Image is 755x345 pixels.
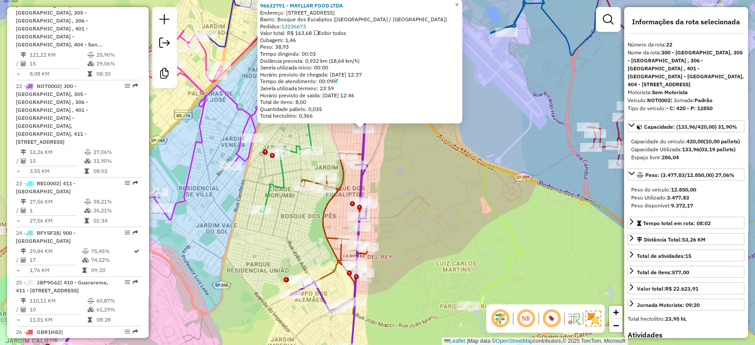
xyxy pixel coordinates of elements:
[93,216,138,225] td: 01:34
[644,123,737,130] span: Capacidade: (133,96/420,00) 31,90%
[637,301,700,309] div: Jornada Motorista: 09:20
[82,249,88,254] i: % de utilização do peso
[333,78,338,84] a: Com service time
[643,220,711,226] span: Tempo total em rota: 08:02
[134,249,139,254] i: Rota otimizada
[84,208,91,213] i: % de utilização da cubagem
[16,266,20,275] td: =
[125,329,130,334] em: Opções
[260,57,460,65] div: Distância prevista: 0,932 km (18,64 km/h)
[84,169,89,174] i: Tempo total em rota
[88,61,94,66] i: % de utilização da cubagem
[631,202,741,210] div: Peso disponível:
[21,52,26,57] i: Distância Total
[37,83,60,89] span: NOT0002
[260,2,343,9] a: 96632791 - MAYLLAR FOOD LTDA
[125,230,130,235] em: Opções
[90,256,133,264] td: 74,52%
[88,298,94,303] i: % de utilização do peso
[88,52,94,57] i: % de utilização do peso
[125,83,130,88] em: Opções
[16,315,20,324] td: =
[96,296,138,305] td: 60,87%
[29,216,84,225] td: 27,56 KM
[88,317,92,322] i: Tempo total em rota
[93,148,138,157] td: 27,06%
[260,30,460,37] div: Valor total: R$ 163,68
[29,305,87,314] td: 10
[442,337,628,345] div: Map data © contributors,© 2025 TomTom, Microsoft
[613,307,619,318] span: +
[652,89,688,96] strong: Sem Motorista
[96,50,138,59] td: 25,90%
[37,180,59,187] span: REC0002
[84,158,91,164] i: % de utilização da cubagem
[21,307,26,312] i: Total de Atividades
[609,319,622,332] a: Zoom out
[16,329,65,343] span: 26 -
[628,96,744,104] div: Veículo:
[96,59,138,68] td: 29,06%
[90,266,133,275] td: 09:20
[29,59,87,68] td: 15
[29,247,81,256] td: 29,84 KM
[84,218,89,223] i: Tempo total em rota
[444,338,465,344] a: Leaflet
[662,154,679,161] strong: 286,04
[96,305,138,314] td: 61,29%
[699,146,736,153] strong: (03,19 pallets)
[260,16,460,23] div: Bairro: Bosque dos Eucaliptos ([GEOGRAPHIC_DATA] / [GEOGRAPHIC_DATA])
[16,216,20,225] td: =
[637,268,689,276] div: Total de itens:
[628,282,744,294] a: Valor total:R$ 22.623,91
[628,104,744,112] div: Tipo do veículo:
[631,186,696,193] span: Peso do veículo:
[16,230,76,244] span: | 900 - [GEOGRAPHIC_DATA]
[671,202,693,209] strong: 9.372,17
[631,194,741,202] div: Peso Utilizado:
[628,49,744,88] strong: 300 - [GEOGRAPHIC_DATA], 305 - [GEOGRAPHIC_DATA] , 306 - [GEOGRAPHIC_DATA] , 401 - [GEOGRAPHIC_DA...
[455,1,459,8] span: ×
[88,71,92,77] i: Tempo total em rota
[93,157,138,165] td: 31,90%
[260,78,460,85] div: Tempo de atendimento: 00:09
[133,280,138,285] em: Rota exportada
[672,269,689,276] strong: 577,00
[96,315,138,324] td: 08:28
[260,23,460,30] div: Pedidos:
[29,206,84,215] td: 1
[628,182,744,213] div: Peso: (3.477,83/12.850,00) 27,06%
[314,30,346,36] span: Exibir todos
[260,71,460,78] div: Horário previsto de chegada: [DATE] 12:37
[21,298,26,303] i: Distância Total
[93,197,138,206] td: 38,21%
[96,69,138,78] td: 08:30
[29,69,87,78] td: 8,08 KM
[29,315,87,324] td: 11,01 KM
[21,208,26,213] i: Total de Atividades
[694,97,713,103] strong: Padrão
[515,308,537,329] span: Ocultar NR
[467,338,468,344] span: |
[29,256,81,264] td: 17
[16,305,20,314] td: /
[260,112,460,119] div: Total hectolitro: 0,366
[133,329,138,334] em: Rota exportada
[16,83,88,145] span: 22 -
[628,315,744,323] div: Total hectolitro:
[599,11,617,28] a: Exibir filtros
[260,50,460,57] div: Tempo dirigindo: 00:03
[628,134,744,165] div: Capacidade: (133,96/420,00) 31,90%
[665,285,698,292] strong: R$ 22.623,91
[125,280,130,285] em: Opções
[260,99,460,106] div: Total de itens: 8,00
[637,285,698,293] div: Valor total:
[29,266,81,275] td: 1,76 KM
[29,167,84,176] td: 3,55 KM
[133,230,138,235] em: Rota exportada
[84,149,91,155] i: % de utilização do peso
[21,61,26,66] i: Total de Atividades
[16,59,20,68] td: /
[637,236,705,244] div: Distância Total:
[628,88,744,96] div: Motorista:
